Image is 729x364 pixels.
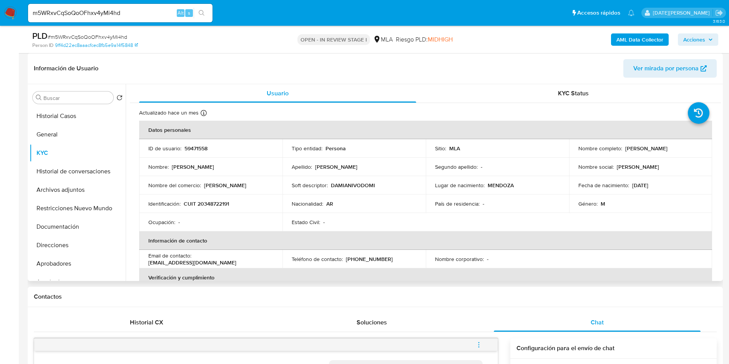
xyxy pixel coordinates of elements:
[488,182,514,189] p: MENDOZA
[43,95,110,101] input: Buscar
[30,162,126,181] button: Historial de conversaciones
[148,259,236,266] p: [EMAIL_ADDRESS][DOMAIN_NAME]
[30,273,126,291] button: Aprobados
[625,145,668,152] p: [PERSON_NAME]
[578,163,614,170] p: Nombre social :
[184,200,229,207] p: CUIT 20348722191
[632,182,648,189] p: [DATE]
[396,35,453,44] span: Riesgo PLD:
[601,200,605,207] p: M
[297,34,370,45] p: OPEN - IN REVIEW STAGE I
[577,9,620,17] span: Accesos rápidos
[435,163,478,170] p: Segundo apellido :
[617,163,659,170] p: [PERSON_NAME]
[194,8,209,18] button: search-icon
[48,33,127,41] span: # m5WRxvCqSoQoOFhxv4yMi4hd
[139,231,712,250] th: Información de contacto
[30,144,126,162] button: KYC
[466,336,492,354] button: menu-action
[292,163,312,170] p: Apellido :
[323,219,325,226] p: -
[578,182,629,189] p: Fecha de nacimiento :
[678,33,718,46] button: Acciones
[130,318,163,327] span: Historial CX
[481,163,482,170] p: -
[616,33,663,46] b: AML Data Collector
[623,59,717,78] button: Ver mirada por persona
[32,42,53,49] b: Person ID
[148,182,201,189] p: Nombre del comercio :
[34,293,717,301] h1: Contactos
[30,254,126,273] button: Aprobadores
[487,256,488,263] p: -
[148,163,169,170] p: Nombre :
[292,200,323,207] p: Nacionalidad :
[148,145,181,152] p: ID de usuario :
[591,318,604,327] span: Chat
[633,59,699,78] span: Ver mirada por persona
[34,65,98,72] h1: Información de Usuario
[373,35,393,44] div: MLA
[628,10,634,16] a: Notificaciones
[292,182,328,189] p: Soft descriptor :
[172,163,214,170] p: [PERSON_NAME]
[435,182,485,189] p: Lugar de nacimiento :
[326,200,333,207] p: AR
[315,163,357,170] p: [PERSON_NAME]
[36,95,42,101] button: Buscar
[267,89,289,98] span: Usuario
[139,268,712,287] th: Verificación y cumplimiento
[715,9,723,17] a: Salir
[55,42,138,49] a: 9ff4d22ec8aaacfcec8fb5e9a14f5848
[483,200,484,207] p: -
[139,109,199,116] p: Actualizado hace un mes
[611,33,669,46] button: AML Data Collector
[178,219,180,226] p: -
[578,145,622,152] p: Nombre completo :
[346,256,393,263] p: [PHONE_NUMBER]
[516,344,711,352] h3: Configuración para el envío de chat
[204,182,246,189] p: [PERSON_NAME]
[578,200,598,207] p: Género :
[30,236,126,254] button: Direcciones
[139,121,712,139] th: Datos personales
[428,35,453,44] span: MIDHIGH
[357,318,387,327] span: Soluciones
[178,9,184,17] span: Alt
[449,145,460,152] p: MLA
[30,107,126,125] button: Historial Casos
[683,33,705,46] span: Acciones
[30,199,126,218] button: Restricciones Nuevo Mundo
[184,145,208,152] p: 59471558
[653,9,712,17] p: lucia.neglia@mercadolibre.com
[188,9,190,17] span: s
[558,89,589,98] span: KYC Status
[148,252,191,259] p: Email de contacto :
[148,200,181,207] p: Identificación :
[435,200,480,207] p: País de residencia :
[116,95,123,103] button: Volver al orden por defecto
[331,182,375,189] p: DAMIANIVODOMI
[435,256,484,263] p: Nombre corporativo :
[30,181,126,199] button: Archivos adjuntos
[435,145,446,152] p: Sitio :
[292,256,343,263] p: Teléfono de contacto :
[292,219,320,226] p: Estado Civil :
[713,18,725,24] span: 3.163.0
[148,219,175,226] p: Ocupación :
[30,125,126,144] button: General
[325,145,346,152] p: Persona
[28,8,213,18] input: Buscar usuario o caso...
[32,30,48,42] b: PLD
[30,218,126,236] button: Documentación
[292,145,322,152] p: Tipo entidad :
